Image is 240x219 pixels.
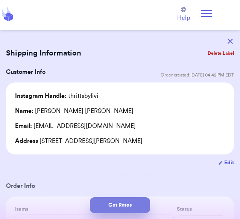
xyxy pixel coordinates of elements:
[6,67,46,76] h3: Customer Info
[205,45,237,61] button: Delete Label
[90,197,150,213] button: Get Rates
[6,181,234,190] h3: Order Info
[177,7,190,22] a: Help
[15,93,67,99] span: Instagram Handle:
[15,91,98,100] div: thriftsbylivi
[15,136,225,145] div: [STREET_ADDRESS][PERSON_NAME]
[15,138,38,144] span: Address
[177,13,190,22] span: Help
[15,123,32,129] span: Email:
[218,159,234,166] button: Edit
[15,121,225,130] div: [EMAIL_ADDRESS][DOMAIN_NAME]
[15,106,134,115] div: [PERSON_NAME] [PERSON_NAME]
[161,72,234,78] span: Order created: [DATE] 04:42 PM EDT
[15,108,33,114] span: Name:
[6,48,81,58] h2: Shipping Information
